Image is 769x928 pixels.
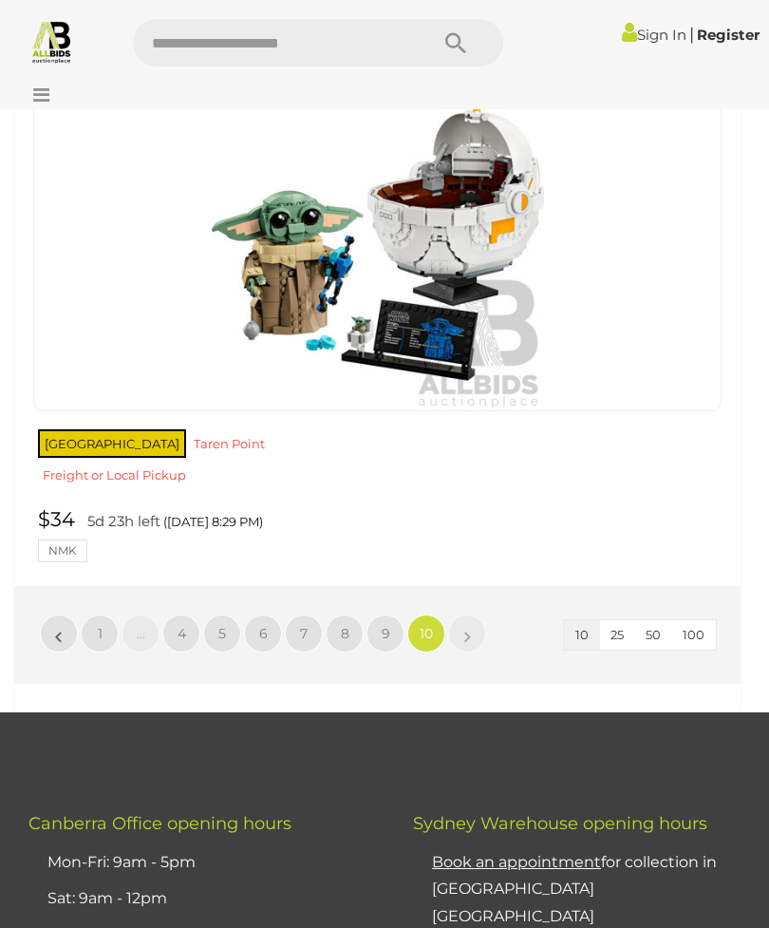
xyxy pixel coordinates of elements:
span: 7 [300,625,308,642]
button: 10 [564,620,600,650]
a: LEGO Star Wars (75403) - ORP $119.99 [33,77,722,411]
button: 100 [671,620,716,650]
span: Canberra Office opening hours [28,813,291,834]
span: 10 [420,625,433,642]
li: Sat: 9am - 12pm [43,881,366,918]
a: 4 [162,615,200,653]
span: Sydney Warehouse opening hours [413,813,707,834]
span: | [689,24,694,45]
a: 10 [407,615,445,653]
span: 100 [683,627,704,642]
img: Allbids.com.au [29,19,74,64]
a: » [448,615,486,653]
a: 1 [81,615,119,653]
a: 6 [244,615,282,653]
span: 9 [382,625,390,642]
span: 5 [218,625,226,642]
button: Search [408,19,503,66]
a: [GEOGRAPHIC_DATA] Taren Point Freight or Local Pickup [38,426,722,499]
span: 10 [575,627,589,642]
a: 5 [203,615,241,653]
span: 8 [341,625,349,642]
button: 50 [634,620,672,650]
button: 25 [599,620,635,650]
a: Book an appointmentfor collection in [GEOGRAPHIC_DATA] [GEOGRAPHIC_DATA] [432,853,717,926]
span: 4 [178,625,186,642]
a: 7 [285,615,323,653]
span: 1 [98,625,103,642]
a: 8 [326,615,364,653]
a: Register [697,26,760,44]
u: Book an appointment [432,853,601,871]
span: 50 [646,627,661,642]
a: « [40,615,78,653]
a: … [122,615,159,653]
a: $34 5d 23h left ([DATE] 8:29 PM) NMK [33,508,726,563]
li: Mon-Fri: 9am - 5pm [43,844,366,881]
a: 9 [366,615,404,653]
span: 6 [259,625,268,642]
a: Sign In [622,26,686,44]
img: LEGO Star Wars (75403) - ORP $119.99 [212,78,544,410]
span: 25 [610,627,624,642]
